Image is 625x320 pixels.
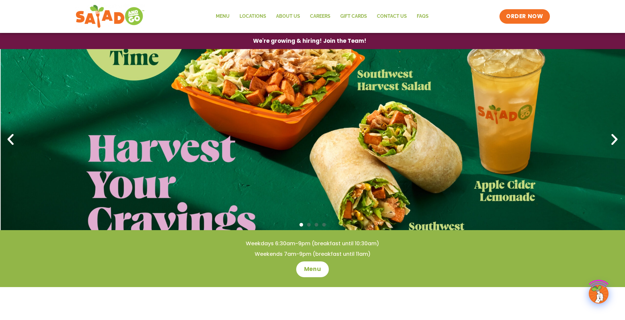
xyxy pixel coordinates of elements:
span: Menu [304,265,321,273]
span: Go to slide 4 [322,223,326,227]
span: Go to slide 1 [299,223,303,227]
h4: Weekdays 6:30am-9pm (breakfast until 10:30am) [13,240,612,247]
a: FAQs [412,9,434,24]
a: Contact Us [372,9,412,24]
span: We're growing & hiring! Join the Team! [253,38,366,44]
span: Go to slide 3 [315,223,318,227]
a: About Us [271,9,305,24]
span: Go to slide 2 [307,223,311,227]
a: ORDER NOW [499,9,550,24]
h4: Weekends 7am-9pm (breakfast until 11am) [13,251,612,258]
nav: Menu [211,9,434,24]
img: new-SAG-logo-768×292 [75,3,145,30]
a: We're growing & hiring! Join the Team! [243,33,376,49]
a: GIFT CARDS [335,9,372,24]
a: Careers [305,9,335,24]
span: ORDER NOW [506,13,543,20]
a: Locations [235,9,271,24]
div: Next slide [607,132,622,147]
a: Menu [296,261,329,277]
a: Menu [211,9,235,24]
div: Previous slide [3,132,18,147]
